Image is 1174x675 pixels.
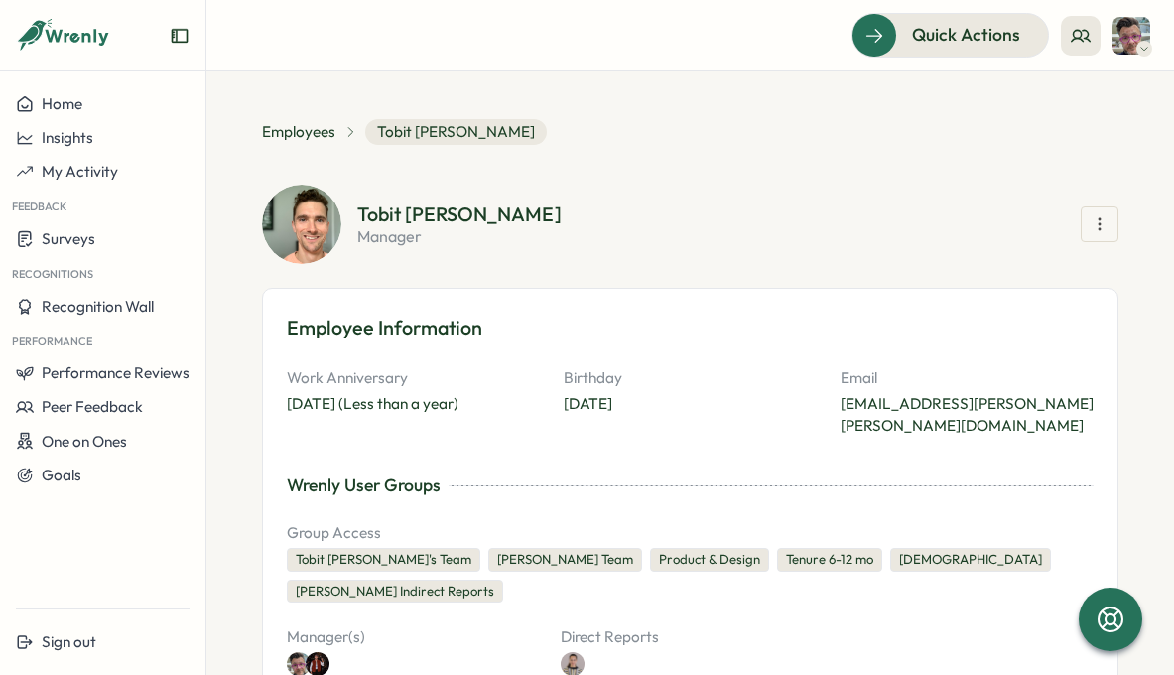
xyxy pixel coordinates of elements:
[561,626,819,648] p: Direct Reports
[42,128,93,147] span: Insights
[262,185,341,264] img: Tobit Michael
[42,94,82,113] span: Home
[650,548,769,572] div: Product & Design
[1112,17,1150,55] img: Chris Forlano
[287,393,540,415] div: [DATE] (Less than a year)
[365,119,547,145] span: Tobit [PERSON_NAME]
[287,313,1094,343] h3: Employee Information
[777,548,882,572] div: Tenure 6-12 mo
[287,367,540,389] p: Work Anniversary
[564,367,817,389] p: Birthday
[841,367,1094,389] p: Email
[287,548,480,572] div: Tobit [PERSON_NAME]'s Team
[564,393,817,415] p: [DATE]
[912,22,1020,48] span: Quick Actions
[287,626,545,648] p: Manager(s)
[42,632,96,651] span: Sign out
[488,548,642,572] div: [PERSON_NAME] Team
[357,228,562,244] p: manager
[851,13,1049,57] button: Quick Actions
[890,548,1051,572] div: [DEMOGRAPHIC_DATA]
[42,297,154,316] span: Recognition Wall
[262,121,335,143] a: Employees
[841,393,1094,437] p: [EMAIL_ADDRESS][PERSON_NAME][PERSON_NAME][DOMAIN_NAME]
[357,204,562,224] div: Tobit [PERSON_NAME]
[42,432,127,451] span: One on Ones
[287,472,441,498] div: Wrenly User Groups
[42,229,95,248] span: Surveys
[42,363,190,382] span: Performance Reviews
[42,397,143,416] span: Peer Feedback
[42,466,81,484] span: Goals
[170,26,190,46] button: Expand sidebar
[42,162,118,181] span: My Activity
[287,580,503,604] div: [PERSON_NAME] Indirect Reports
[287,522,1094,544] p: Group Access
